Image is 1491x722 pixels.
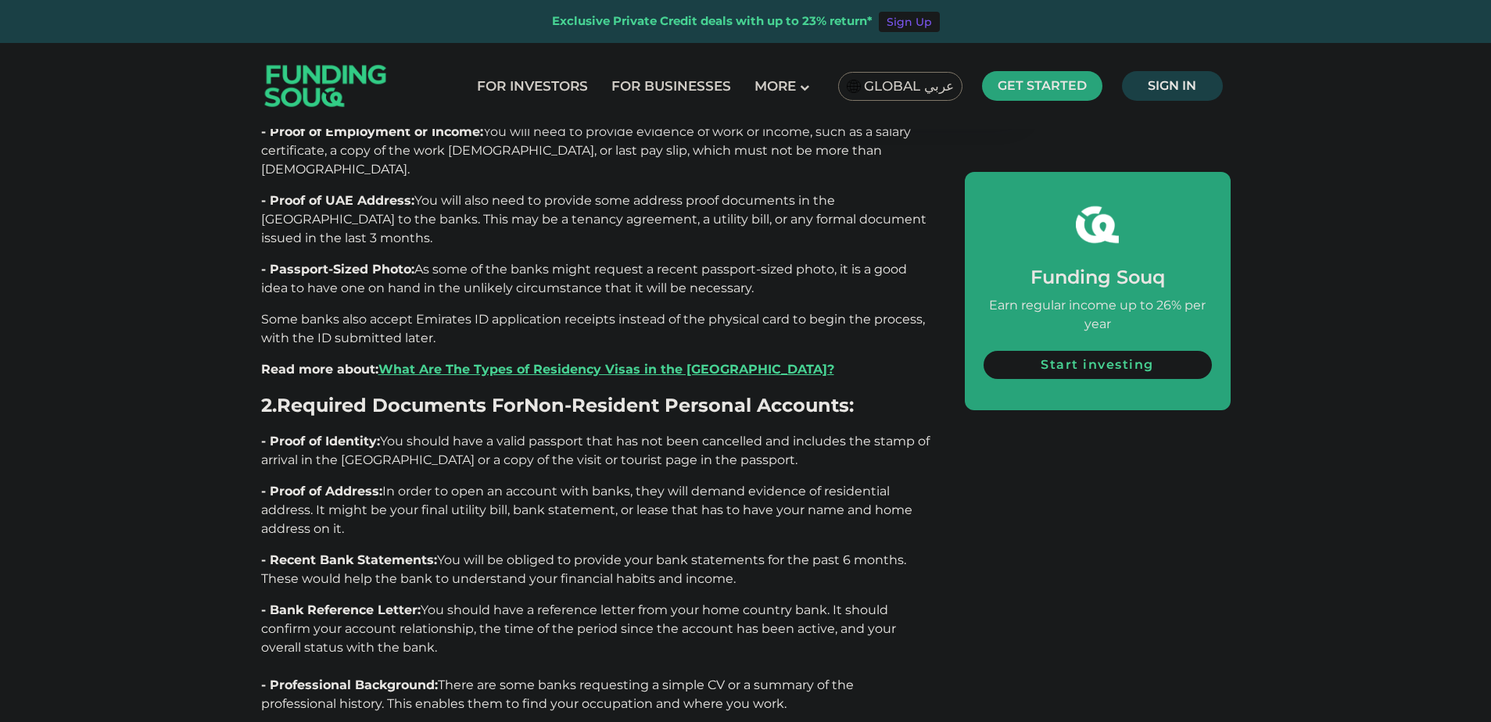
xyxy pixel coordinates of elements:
[1122,71,1223,101] a: Sign in
[473,73,592,99] a: For Investors
[1148,78,1196,93] span: Sign in
[261,193,414,208] span: - Proof of UAE Address:
[277,394,524,416] span: Required Documents For
[261,552,437,567] span: - Recent Bank Statements:
[261,602,421,617] span: - Bank Reference Letter:
[261,552,906,586] span: You will be obliged to provide your bank statements for the past 6 months. These would help the b...
[864,77,954,95] span: Global عربي
[261,484,912,536] span: In order to open an account with banks, they will demand evidence of residential address. It migh...
[1076,203,1119,246] img: fsicon
[552,13,873,30] div: Exclusive Private Credit deals with up to 23% return*
[261,677,438,692] span: - Professional Background:
[847,80,861,93] img: SA Flag
[261,124,911,177] span: You will need to provide evidence of work or income, such as a salary certificate, a copy of the ...
[261,124,483,139] span: - Proof of Employment or Income:
[998,78,1087,93] span: Get started
[261,312,925,345] span: Some banks also accept Emirates ID application receipts instead of the physical card to begin the...
[261,262,907,295] span: As some of the banks might request a recent passport-sized photo, it is a good idea to have one o...
[984,296,1212,334] div: Earn regular income up to 26% per year
[261,484,382,499] span: - Proof of Address:
[754,78,796,94] span: More
[261,434,930,467] span: You should have a valid passport that has not been cancelled and includes the stamp of arrival in...
[261,262,414,277] span: - Passport-Sized Photo:
[524,394,854,416] span: Non‑Resident Personal Accounts:
[261,394,277,416] span: 2.
[1030,266,1165,288] span: Funding Souq
[261,362,834,377] span: Read more about:
[261,677,854,711] span: There are some banks requesting a simple CV or a summary of the professional history. This enable...
[879,12,940,32] a: Sign Up
[261,434,380,449] span: - Proof of Identity:
[261,602,896,655] span: You should have a reference letter from your home country bank. It should confirm your account re...
[378,362,834,377] a: What Are The Types of Residency Visas in the [GEOGRAPHIC_DATA]?
[261,193,926,245] span: You will also need to provide some address proof documents in the [GEOGRAPHIC_DATA] to the banks....
[249,47,403,126] img: Logo
[984,351,1212,379] a: Start investing
[608,73,735,99] a: For Businesses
